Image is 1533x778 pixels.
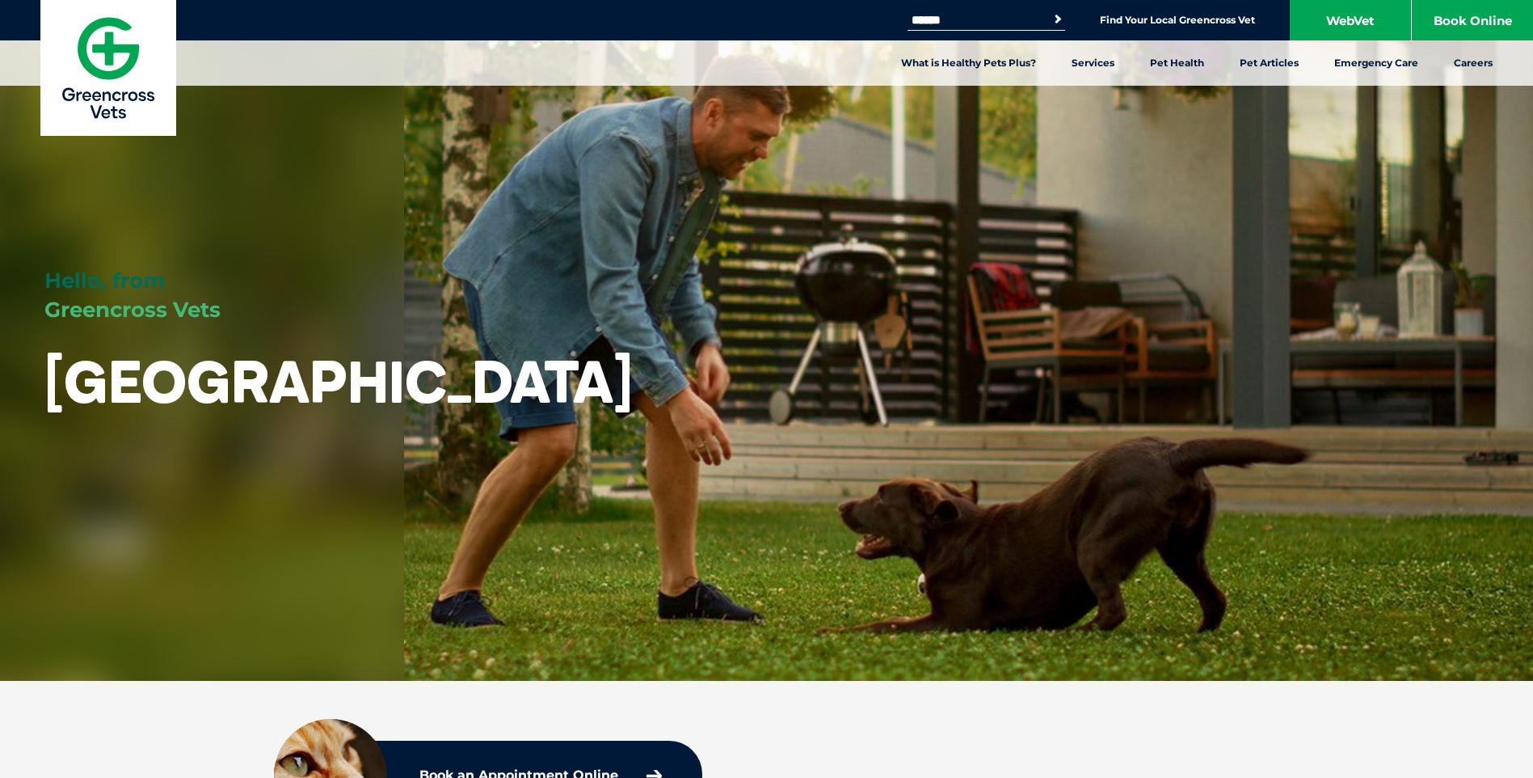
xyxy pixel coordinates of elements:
a: Find Your Local Greencross Vet [1100,14,1255,27]
h1: [GEOGRAPHIC_DATA] [44,349,633,413]
a: Pet Health [1132,40,1222,86]
a: Services [1054,40,1132,86]
a: Pet Articles [1222,40,1316,86]
a: Careers [1436,40,1510,86]
span: Greencross Vets [44,297,221,323]
button: Search [1050,11,1066,27]
span: Hello, from [44,268,165,294]
a: Emergency Care [1316,40,1436,86]
a: What is Healthy Pets Plus? [883,40,1054,86]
